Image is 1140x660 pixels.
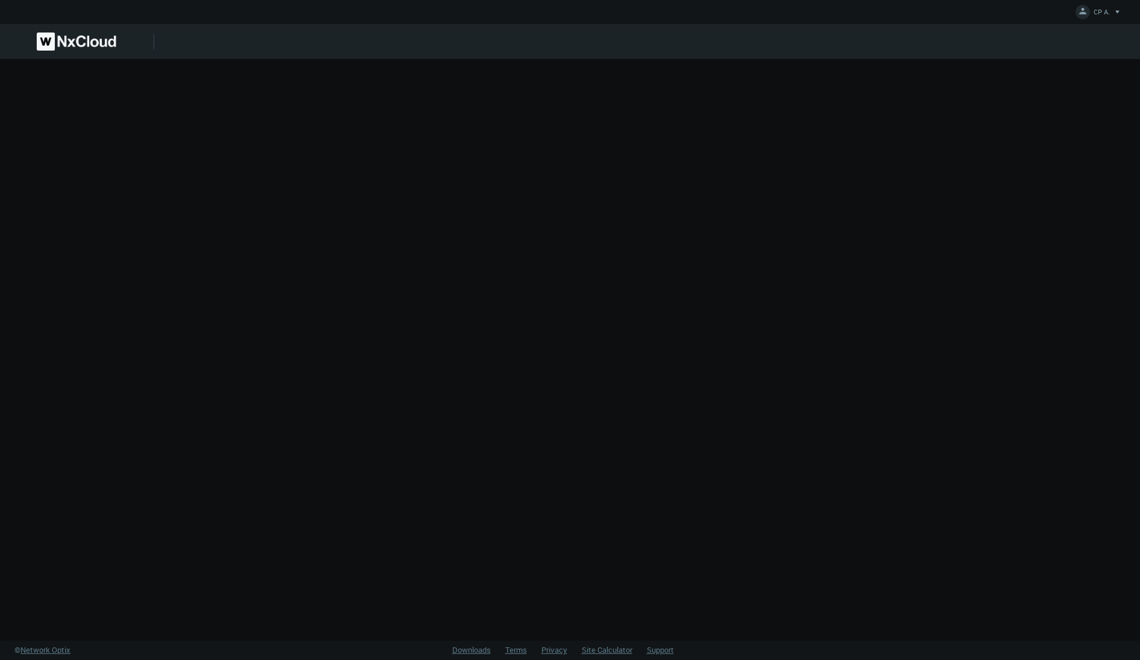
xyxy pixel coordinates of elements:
[1094,7,1110,21] span: CP A.
[37,33,116,51] img: Nx Cloud logo
[647,644,674,655] a: Support
[452,644,491,655] a: Downloads
[541,644,567,655] a: Privacy
[505,644,527,655] a: Terms
[14,644,70,656] a: ©Network Optix
[20,644,70,655] span: Network Optix
[582,644,632,655] a: Site Calculator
